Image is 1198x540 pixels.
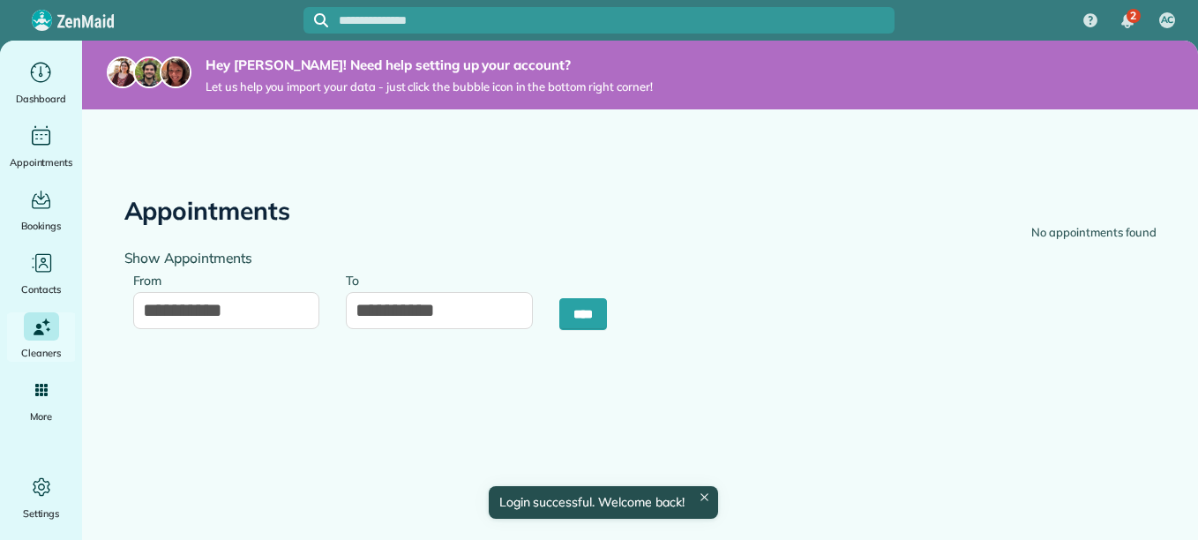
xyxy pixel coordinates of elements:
[488,486,717,519] div: Login successful. Welcome back!
[107,56,139,88] img: maria-72a9807cf96188c08ef61303f053569d2e2a8a1cde33d635c8a3ac13582a053d.jpg
[21,217,62,235] span: Bookings
[10,154,73,171] span: Appointments
[1109,2,1146,41] div: 2 unread notifications
[303,13,328,27] button: Focus search
[124,251,627,266] h4: Show Appointments
[7,312,75,362] a: Cleaners
[7,473,75,522] a: Settings
[21,281,61,298] span: Contacts
[7,185,75,235] a: Bookings
[16,90,66,108] span: Dashboard
[133,263,171,296] label: From
[133,56,165,88] img: jorge-587dff0eeaa6aab1f244e6dc62b8924c3b6ad411094392a53c71c6c4a576187d.jpg
[346,263,368,296] label: To
[206,79,653,94] span: Let us help you import your data - just click the bubble icon in the bottom right corner!
[1161,13,1174,27] span: AC
[7,249,75,298] a: Contacts
[1130,9,1136,23] span: 2
[124,198,291,225] h2: Appointments
[1031,224,1156,242] div: No appointments found
[7,58,75,108] a: Dashboard
[7,122,75,171] a: Appointments
[21,344,61,362] span: Cleaners
[160,56,191,88] img: michelle-19f622bdf1676172e81f8f8fba1fb50e276960ebfe0243fe18214015130c80e4.jpg
[30,408,52,425] span: More
[314,13,328,27] svg: Focus search
[206,56,653,74] strong: Hey [PERSON_NAME]! Need help setting up your account?
[23,505,60,522] span: Settings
